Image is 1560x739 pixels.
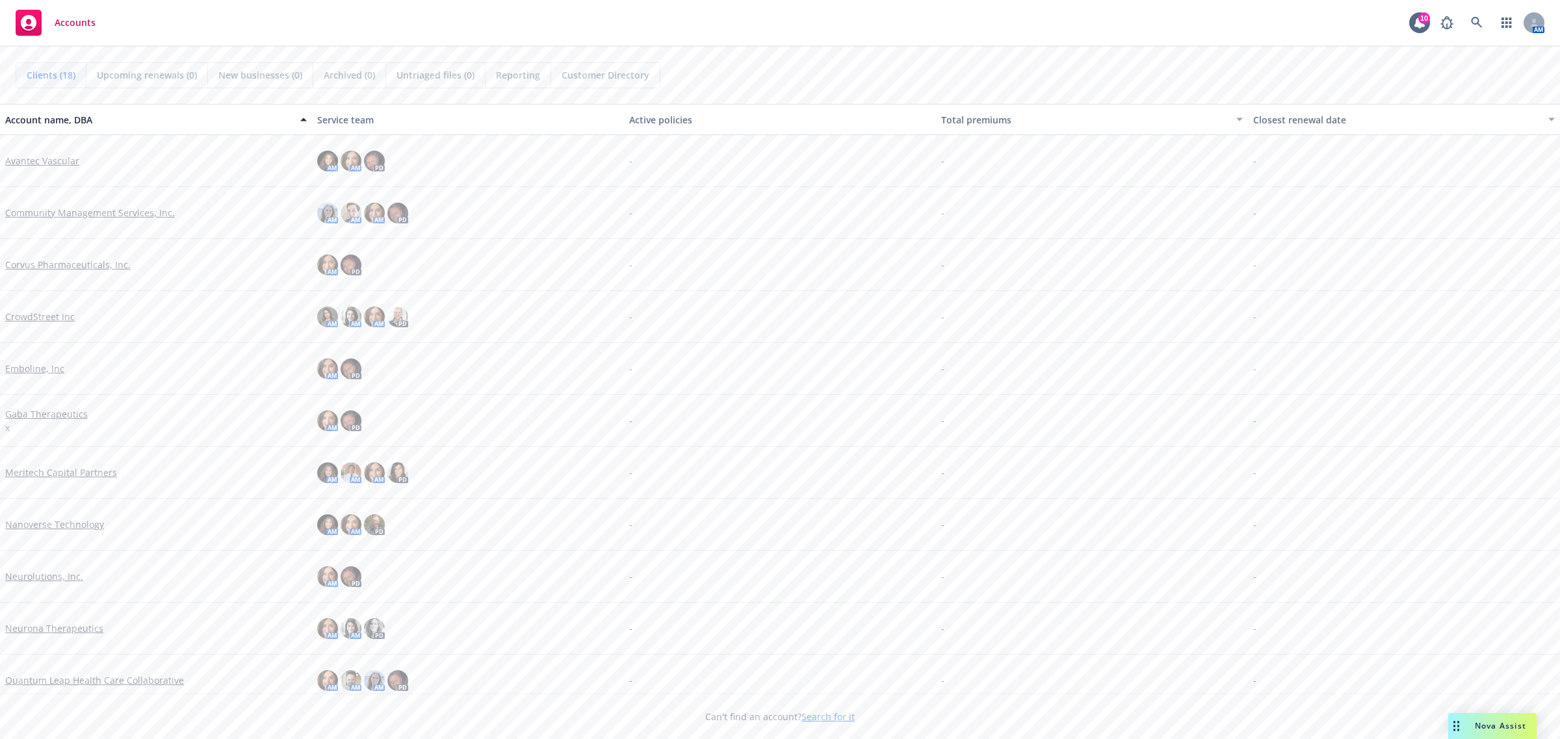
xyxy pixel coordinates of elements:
[629,258,632,271] span: -
[10,5,101,41] a: Accounts
[941,414,944,427] span: -
[5,113,292,127] div: Account name, DBA
[629,154,632,168] span: -
[1253,673,1256,687] span: -
[1253,258,1256,271] span: -
[5,407,88,421] a: Gaba Therapeutics
[1253,570,1256,583] span: -
[941,362,944,375] span: -
[1253,310,1256,323] span: -
[5,673,184,687] a: Quantum Leap Health Care Collaborative
[317,203,338,223] img: photo
[1448,713,1464,739] div: Drag to move
[317,618,338,639] img: photo
[941,113,1228,127] div: Total premiums
[341,151,361,171] img: photo
[387,670,408,691] img: photo
[941,466,944,479] span: -
[5,362,64,375] a: Emboline, Inc
[941,310,944,323] span: -
[629,673,632,687] span: -
[341,203,361,223] img: photo
[341,307,361,327] img: photo
[801,710,855,723] a: Search for it
[387,462,408,483] img: photo
[317,566,338,587] img: photo
[317,462,338,483] img: photo
[341,618,361,639] img: photo
[1253,621,1256,635] span: -
[1253,154,1256,168] span: -
[941,206,944,219] span: -
[218,68,302,82] span: New businesses (0)
[341,514,361,535] img: photo
[624,104,936,135] button: Active policies
[341,670,361,691] img: photo
[1253,362,1256,375] span: -
[5,570,83,583] a: Neurolutions, Inc.
[5,421,10,434] span: x
[317,113,619,127] div: Service team
[1253,113,1540,127] div: Closest renewal date
[1253,466,1256,479] span: -
[364,203,385,223] img: photo
[5,466,117,479] a: Meritech Capital Partners
[364,151,385,171] img: photo
[317,410,338,431] img: photo
[27,68,75,82] span: Clients (18)
[1253,518,1256,531] span: -
[396,68,474,82] span: Untriaged files (0)
[941,518,944,531] span: -
[317,307,338,327] img: photo
[364,618,385,639] img: photo
[5,206,175,219] a: Community Management Services, Inc.
[364,514,385,535] img: photo
[1253,206,1256,219] span: -
[629,362,632,375] span: -
[1253,414,1256,427] span: -
[941,258,944,271] span: -
[629,113,931,127] div: Active policies
[5,310,75,323] a: CrowdStreet Inc
[496,68,540,82] span: Reporting
[1448,713,1537,739] button: Nova Assist
[941,621,944,635] span: -
[364,307,385,327] img: photo
[5,621,103,635] a: Neurona Therapeutics
[629,310,632,323] span: -
[629,414,632,427] span: -
[317,514,338,535] img: photo
[1494,10,1520,36] a: Switch app
[5,258,131,271] a: Corvus Pharmaceuticals, Inc.
[629,206,632,219] span: -
[629,518,632,531] span: -
[387,203,408,223] img: photo
[1248,104,1560,135] button: Closest renewal date
[317,255,338,275] img: photo
[364,670,385,691] img: photo
[55,18,96,28] span: Accounts
[341,566,361,587] img: photo
[364,462,385,483] img: photo
[629,466,632,479] span: -
[5,154,79,168] a: Avantec Vascular
[1475,720,1526,731] span: Nova Assist
[312,104,624,135] button: Service team
[936,104,1248,135] button: Total premiums
[387,307,408,327] img: photo
[1464,10,1490,36] a: Search
[341,358,361,379] img: photo
[324,68,375,82] span: Archived (0)
[941,570,944,583] span: -
[341,462,361,483] img: photo
[941,154,944,168] span: -
[317,358,338,379] img: photo
[629,570,632,583] span: -
[1418,12,1430,24] div: 10
[317,670,338,691] img: photo
[629,621,632,635] span: -
[341,255,361,275] img: photo
[5,518,104,531] a: Nanoverse Technology
[97,68,197,82] span: Upcoming renewals (0)
[1434,10,1460,36] a: Report a Bug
